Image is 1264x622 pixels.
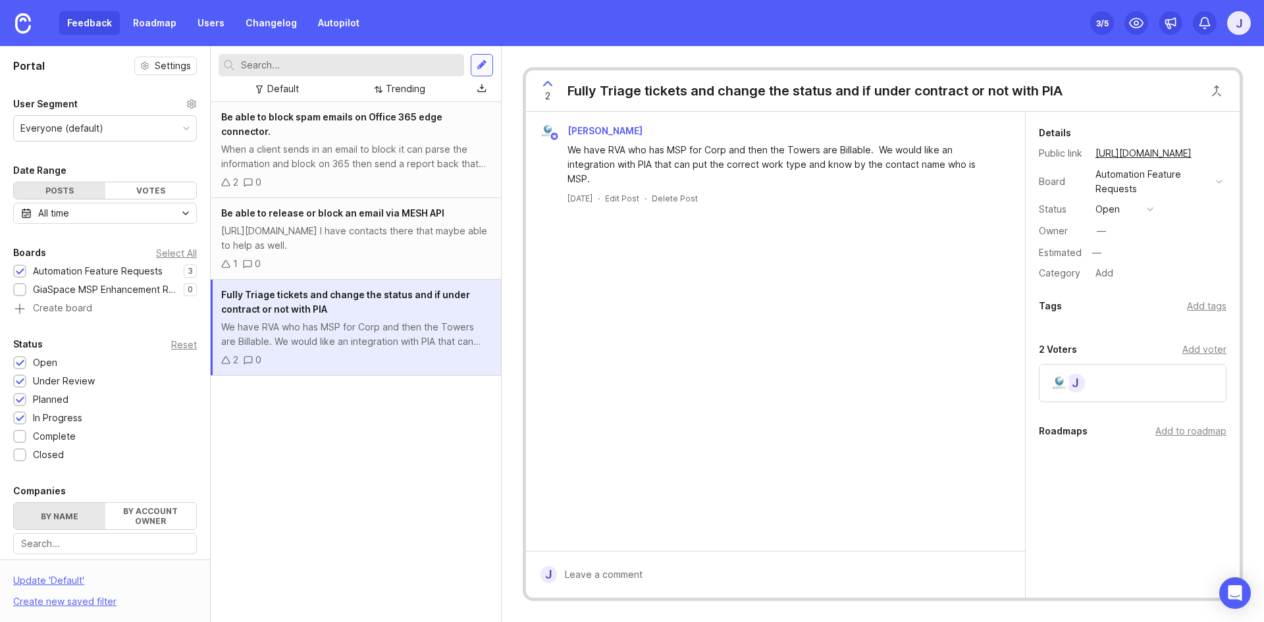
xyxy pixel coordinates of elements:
div: Tags [1039,298,1062,314]
div: open [1095,202,1120,217]
div: Add voter [1182,342,1226,357]
div: GiaSpace MSP Enhancement Requests [33,282,177,297]
div: We have RVA who has MSP for Corp and then the Towers are Billable. We would like an integration w... [567,143,999,186]
div: Under Review [33,374,95,388]
div: — [1088,244,1105,261]
p: 0 [188,284,193,295]
div: 1 [233,257,238,271]
a: [URL][DOMAIN_NAME] [1092,145,1196,162]
div: Complete [33,429,76,444]
svg: toggle icon [175,208,196,219]
span: Be able to block spam emails on Office 365 edge connector. [221,111,442,137]
button: J [1227,11,1251,35]
div: Add [1092,265,1117,282]
a: Roadmap [125,11,184,35]
div: Open Intercom Messenger [1219,577,1251,609]
div: Update ' Default ' [13,573,84,594]
img: member badge [549,132,559,142]
div: Add to roadmap [1155,424,1226,438]
div: All time [38,206,69,220]
a: Autopilot [310,11,367,35]
div: Owner [1039,224,1085,238]
a: Fully Triage tickets and change the status and if under contract or not with PIAWe have RVA who h... [211,280,501,376]
input: Search... [241,58,459,72]
div: Automation Feature Requests [33,264,163,278]
div: — [1097,224,1106,238]
div: 2 [233,175,238,190]
div: [URL][DOMAIN_NAME] I have contacts there that maybe able to help as well. [221,224,490,253]
span: Be able to release or block an email via MESH API [221,207,444,219]
div: Add tags [1187,299,1226,313]
span: Settings [155,59,191,72]
div: · [645,193,646,204]
div: Closed [33,448,64,462]
div: Estimated [1039,248,1082,257]
div: 0 [255,353,261,367]
div: Default [267,82,299,96]
div: 0 [255,175,261,190]
div: Boards [13,245,46,261]
div: Everyone (default) [20,121,103,136]
div: We have RVA who has MSP for Corp and then the Towers are Billable. We would like an integration w... [221,320,490,349]
span: [PERSON_NAME] [567,125,643,136]
a: [DATE] [567,193,592,204]
div: Posts [14,182,105,199]
div: Companies [13,483,66,499]
div: Planned [33,392,68,407]
div: User Segment [13,96,78,112]
a: Users [190,11,232,35]
a: Be able to block spam emails on Office 365 edge connector.When a client sends in an email to bloc... [211,102,501,198]
div: Date Range [13,163,66,178]
div: Category [1039,266,1085,280]
div: In Progress [33,411,82,425]
div: Select All [156,249,197,257]
a: Be able to release or block an email via MESH API[URL][DOMAIN_NAME] I have contacts there that ma... [211,198,501,280]
button: Close button [1203,78,1230,104]
h1: Portal [13,58,45,74]
div: 3 /5 [1096,14,1109,32]
div: Delete Post [652,193,698,204]
div: When a client sends in an email to block it can parse the information and block on 365 then send ... [221,142,490,171]
div: · [598,193,600,204]
img: Rob Giannini [539,122,556,140]
a: Rob Giannini[PERSON_NAME] [531,122,653,140]
div: Reset [171,341,197,348]
div: Edit Post [605,193,639,204]
a: Create board [13,303,197,315]
img: Canny Home [15,13,31,34]
a: Changelog [238,11,305,35]
div: Votes [105,182,197,199]
div: Board [1039,174,1085,189]
div: Roadmaps [1039,423,1088,439]
div: 2 Voters [1039,342,1077,357]
p: 3 [188,266,193,276]
div: 2 [233,353,238,367]
div: Automation Feature Requests [1095,167,1211,196]
div: Status [1039,202,1085,217]
div: J [1065,373,1086,394]
div: Trending [386,82,425,96]
div: Fully Triage tickets and change the status and if under contract or not with PIA [567,82,1063,100]
div: J [540,566,557,583]
a: Add [1085,265,1117,282]
input: Search... [21,536,189,551]
div: Status [13,336,43,352]
div: 0 [255,257,261,271]
img: Rob Giannini [1050,374,1068,392]
label: By account owner [105,503,197,529]
div: Create new saved filter [13,594,117,609]
button: 3/5 [1090,11,1114,35]
div: Public link [1039,146,1085,161]
button: Settings [134,57,197,75]
span: 2 [545,89,550,103]
label: By name [14,503,105,529]
div: Details [1039,125,1071,141]
span: Fully Triage tickets and change the status and if under contract or not with PIA [221,289,470,315]
div: Open [33,355,57,370]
